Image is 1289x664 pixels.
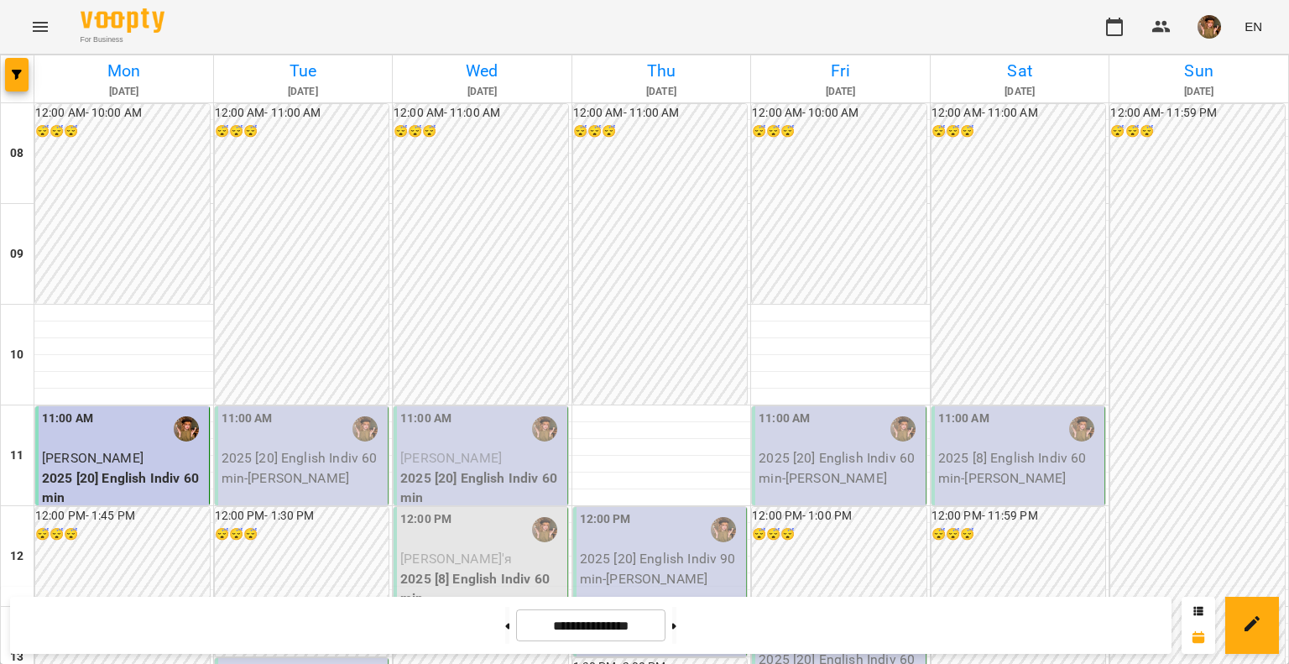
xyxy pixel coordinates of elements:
p: 2025 [20] English Indiv 90 min - [PERSON_NAME] [580,549,744,588]
label: 12:00 PM [400,510,451,529]
button: Menu [20,7,60,47]
span: [PERSON_NAME] [400,450,502,466]
h6: 😴😴😴 [35,123,210,141]
h6: [DATE] [217,84,390,100]
h6: 12:00 PM - 1:30 PM [215,507,389,525]
h6: Mon [37,58,211,84]
p: 2025 [20] English Indiv 60 min - [PERSON_NAME] [222,448,385,488]
img: Горошинська Олександра (а) [352,416,378,442]
h6: Thu [575,58,749,84]
h6: 😴😴😴 [394,123,568,141]
h6: 12:00 AM - 10:00 AM [752,104,926,123]
h6: 12:00 PM - 1:45 PM [35,507,210,525]
img: 166010c4e833d35833869840c76da126.jpeg [1198,15,1221,39]
p: 2025 [8] English Indiv 60 min - [PERSON_NAME] [938,448,1102,488]
h6: Tue [217,58,390,84]
img: Voopty Logo [81,8,164,33]
h6: [DATE] [395,84,569,100]
span: EN [1245,18,1262,35]
p: 2025 [20] English Indiv 60 min [42,468,206,508]
h6: 08 [10,144,23,163]
span: [PERSON_NAME] [42,450,144,466]
h6: 😴😴😴 [215,525,389,544]
label: 11:00 AM [42,410,93,428]
h6: [DATE] [575,84,749,100]
h6: 😴😴😴 [35,525,210,544]
p: 2025 [8] English Indiv 60 min [400,569,564,609]
h6: 12:00 AM - 11:00 AM [215,104,389,123]
p: 2025 [20] English Indiv 60 min [400,468,564,508]
img: Горошинська Олександра (а) [174,416,199,442]
h6: 10 [10,346,23,364]
h6: 12 [10,547,23,566]
h6: 😴😴😴 [752,525,926,544]
label: 12:00 PM [580,510,631,529]
img: Горошинська Олександра (а) [532,517,557,542]
h6: 😴😴😴 [932,525,1106,544]
label: 11:00 AM [938,410,989,428]
img: Горошинська Олександра (а) [890,416,916,442]
label: 11:00 AM [759,410,810,428]
h6: 12:00 AM - 11:00 AM [932,104,1106,123]
h6: [DATE] [933,84,1107,100]
h6: [DATE] [754,84,927,100]
h6: 😴😴😴 [215,123,389,141]
h6: 12:00 AM - 11:59 PM [1110,104,1285,123]
h6: 😴😴😴 [1110,123,1285,141]
h6: Sun [1112,58,1286,84]
h6: 12:00 AM - 11:00 AM [394,104,568,123]
h6: Fri [754,58,927,84]
label: 11:00 AM [222,410,273,428]
img: Горошинська Олександра (а) [1069,416,1094,442]
h6: Sat [933,58,1107,84]
h6: 09 [10,245,23,264]
h6: 12:00 AM - 10:00 AM [35,104,210,123]
h6: Wed [395,58,569,84]
p: 2025 [20] English Indiv 60 min - [PERSON_NAME] [759,448,922,488]
img: Горошинська Олександра (а) [532,416,557,442]
h6: 12:00 AM - 11:00 AM [573,104,748,123]
h6: [DATE] [1112,84,1286,100]
h6: [DATE] [37,84,211,100]
img: Горошинська Олександра (а) [711,517,736,542]
h6: 😴😴😴 [573,123,748,141]
h6: 12:00 PM - 11:59 PM [932,507,1106,525]
span: For Business [81,34,164,45]
button: EN [1238,11,1269,42]
span: [PERSON_NAME]'я [400,551,512,567]
h6: 😴😴😴 [752,123,926,141]
h6: 12:00 PM - 1:00 PM [752,507,926,525]
h6: 11 [10,447,23,465]
label: 11:00 AM [400,410,451,428]
h6: 😴😴😴 [932,123,1106,141]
